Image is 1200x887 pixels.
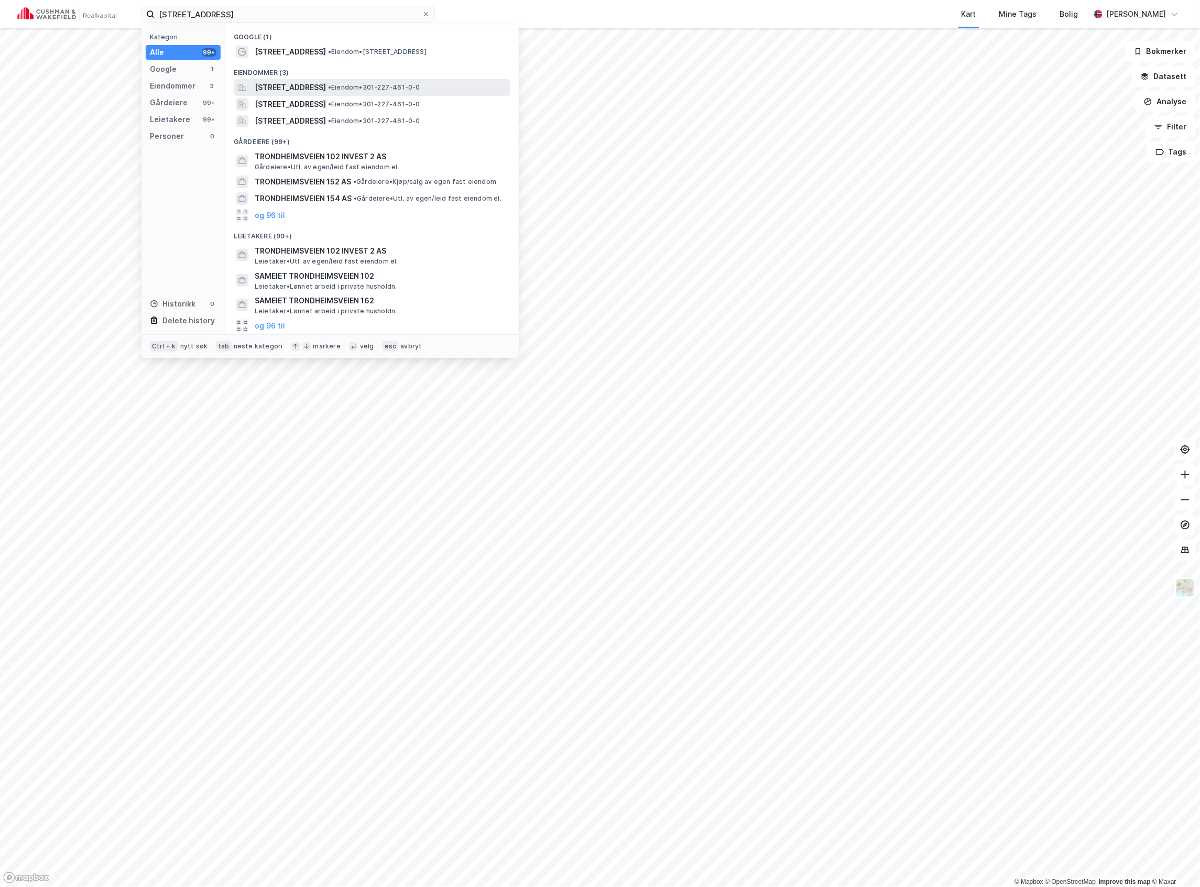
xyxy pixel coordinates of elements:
[1107,8,1166,20] div: [PERSON_NAME]
[255,46,326,58] span: [STREET_ADDRESS]
[155,6,422,22] input: Søk på adresse, matrikkel, gårdeiere, leietakere eller personer
[962,8,976,20] div: Kart
[255,209,285,222] button: og 96 til
[180,342,208,351] div: nytt søk
[202,48,216,57] div: 99+
[354,194,501,203] span: Gårdeiere • Utl. av egen/leid fast eiendom el.
[162,314,215,327] div: Delete history
[328,83,420,92] span: Eiendom • 301-227-461-0-0
[255,192,352,205] span: TRONDHEIMSVEIEN 154 AS
[150,46,164,59] div: Alle
[208,300,216,308] div: 0
[234,342,283,351] div: neste kategori
[1132,66,1196,87] button: Datasett
[360,342,374,351] div: velg
[255,245,506,257] span: TRONDHEIMSVEIEN 102 INVEST 2 AS
[255,307,397,315] span: Leietaker • Lønnet arbeid i private husholdn.
[255,176,351,188] span: TRONDHEIMSVEIEN 152 AS
[1099,878,1151,885] a: Improve this map
[208,65,216,73] div: 1
[150,96,188,109] div: Gårdeiere
[1146,116,1196,137] button: Filter
[255,270,506,282] span: SAMEIET TRONDHEIMSVEIEN 102
[1175,578,1195,598] img: Z
[216,341,232,352] div: tab
[225,129,519,148] div: Gårdeiere (99+)
[150,298,195,310] div: Historikk
[328,117,331,125] span: •
[255,257,398,266] span: Leietaker • Utl. av egen/leid fast eiendom el.
[1014,878,1043,885] a: Mapbox
[1148,837,1200,887] div: Kontrollprogram for chat
[1147,141,1196,162] button: Tags
[1045,878,1096,885] a: OpenStreetMap
[1060,8,1078,20] div: Bolig
[255,163,399,171] span: Gårdeiere • Utl. av egen/leid fast eiendom el.
[225,25,519,43] div: Google (1)
[354,194,357,202] span: •
[17,7,116,21] img: cushman-wakefield-realkapital-logo.202ea83816669bd177139c58696a8fa1.svg
[400,342,422,351] div: avbryt
[383,341,399,352] div: esc
[202,115,216,124] div: 99+
[225,224,519,243] div: Leietakere (99+)
[150,341,178,352] div: Ctrl + k
[313,342,341,351] div: markere
[1135,91,1196,112] button: Analyse
[150,113,190,126] div: Leietakere
[225,60,519,79] div: Eiendommer (3)
[328,48,427,56] span: Eiendom • [STREET_ADDRESS]
[255,150,506,163] span: TRONDHEIMSVEIEN 102 INVEST 2 AS
[150,63,177,75] div: Google
[255,115,326,127] span: [STREET_ADDRESS]
[255,320,285,332] button: og 96 til
[150,130,184,143] div: Personer
[1125,41,1196,62] button: Bokmerker
[150,33,221,41] div: Kategori
[255,294,506,307] span: SAMEIET TRONDHEIMSVEIEN 162
[208,82,216,90] div: 3
[255,98,326,111] span: [STREET_ADDRESS]
[202,98,216,107] div: 99+
[328,100,331,108] span: •
[328,100,420,108] span: Eiendom • 301-227-461-0-0
[255,81,326,94] span: [STREET_ADDRESS]
[255,282,397,291] span: Leietaker • Lønnet arbeid i private husholdn.
[208,132,216,140] div: 0
[353,178,356,185] span: •
[999,8,1037,20] div: Mine Tags
[150,80,195,92] div: Eiendommer
[1148,837,1200,887] iframe: Chat Widget
[353,178,496,186] span: Gårdeiere • Kjøp/salg av egen fast eiendom
[328,48,331,56] span: •
[3,872,49,884] a: Mapbox homepage
[328,83,331,91] span: •
[328,117,420,125] span: Eiendom • 301-227-461-0-0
